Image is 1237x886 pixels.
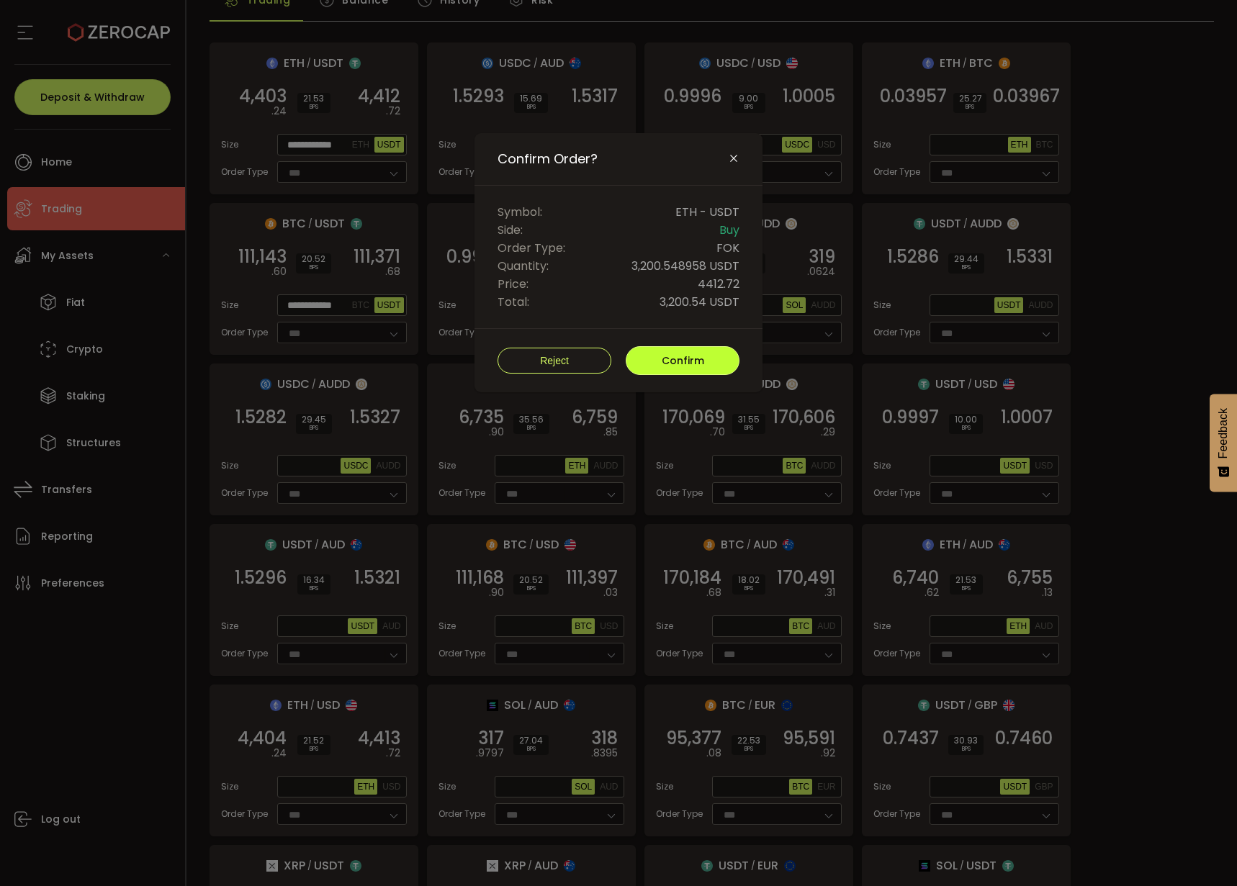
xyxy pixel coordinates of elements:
button: Close [728,153,739,166]
button: Reject [498,348,611,374]
span: 4412.72 [698,275,739,293]
span: FOK [716,239,739,257]
span: Reject [540,355,569,366]
button: Confirm [626,346,739,375]
div: Confirm Order? [474,133,763,392]
span: 3,200.548958 USDT [631,257,739,275]
span: Symbol: [498,203,542,221]
span: Confirm [662,353,704,368]
span: 3,200.54 USDT [660,293,739,311]
span: Price: [498,275,528,293]
span: ETH - USDT [675,203,739,221]
button: Feedback - Show survey [1210,394,1237,492]
span: Order Type: [498,239,565,257]
span: Confirm Order? [498,150,598,168]
iframe: Chat Widget [1066,731,1237,886]
span: Side: [498,221,523,239]
span: Quantity: [498,257,549,275]
span: Buy [719,221,739,239]
span: Total: [498,293,529,311]
span: Feedback [1217,408,1230,458]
